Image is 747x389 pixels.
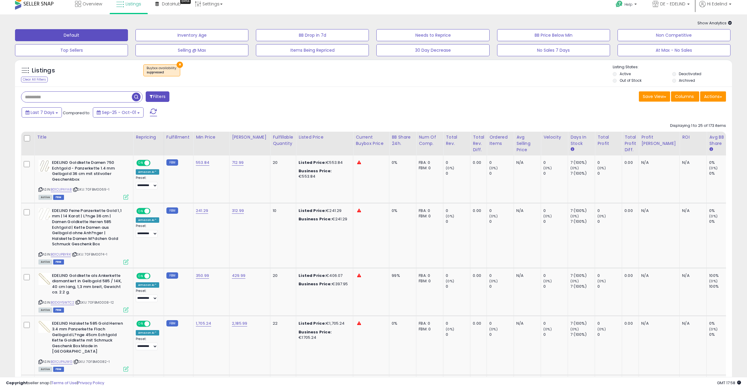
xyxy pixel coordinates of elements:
[641,134,677,147] div: Profit [PERSON_NAME]
[38,208,50,220] img: 41hYuWfxkuL._SL40_.jpg
[660,1,685,7] span: DE - EDELIND
[102,109,136,115] span: Sep-25 - Oct-01
[446,321,470,326] div: 0
[543,208,568,213] div: 0
[489,219,514,224] div: 0
[52,273,125,297] b: EDELIND Goldkette als Ankerkette diamantiert in Gelbgold 585 / 14K, 40 cm lang, 1,3 mm breit, Gew...
[31,109,54,115] span: Last 7 Days
[543,321,568,326] div: 0
[613,64,732,70] p: Listing States:
[707,1,727,7] span: Hi Edelind
[489,273,514,278] div: 0
[679,78,695,83] label: Archived
[446,171,470,176] div: 0
[446,284,470,289] div: 0
[273,208,291,213] div: 10
[620,78,642,83] label: Out of Stock
[446,214,454,219] small: (0%)
[166,207,178,214] small: FBM
[196,160,209,166] a: 553.84
[232,320,247,326] a: 2,185.99
[51,300,74,305] a: B0DGY5W7C2
[489,134,511,147] div: Ordered Items
[299,208,348,213] div: €241.29
[446,166,454,170] small: (0%)
[136,330,159,335] div: Amazon AI *
[392,160,411,165] div: 0%
[497,29,610,41] button: BB Price Below Min
[93,107,144,118] button: Sep-25 - Oct-01
[196,208,208,214] a: 241.29
[299,329,348,340] div: €1705.24
[150,273,159,278] span: OFF
[624,2,633,7] span: Help
[38,321,50,333] img: 41uIJLW+vGL._SL40_.jpg
[21,77,48,82] div: Clear All Filters
[473,134,484,153] div: Total Rev. Diff.
[489,279,498,283] small: (0%)
[618,44,730,56] button: At Max - No Sales
[446,134,468,147] div: Total Rev.
[299,208,326,213] b: Listed Price:
[497,44,610,56] button: No Sales 7 Days
[597,284,622,289] div: 0
[709,321,733,326] div: 0%
[489,327,498,332] small: (0%)
[137,321,144,326] span: ON
[137,208,144,213] span: ON
[299,160,348,165] div: €553.84
[38,160,50,172] img: 41bKfB2eheL._SL40_.jpg
[126,1,141,7] span: Listings
[38,259,52,265] span: All listings currently available for purchase on Amazon
[419,273,439,278] div: FBA: 0
[570,219,595,224] div: 7 (100%)
[256,44,369,56] button: Items Being Repriced
[419,326,439,332] div: FBM: 0
[489,321,514,326] div: 0
[516,160,536,165] div: N/A
[570,160,595,165] div: 7 (100%)
[446,208,470,213] div: 0
[73,187,109,192] span: | SKU: 70FBM0069-1
[196,273,209,279] a: 350.99
[516,273,536,278] div: N/A
[597,208,622,213] div: 0
[38,208,129,264] div: ASIN:
[570,327,579,332] small: (0%)
[489,332,514,337] div: 0
[543,171,568,176] div: 0
[150,161,159,166] span: OFF
[543,214,552,219] small: (0%)
[38,273,50,285] img: 41D2n1zW6fS._SL40_.jpg
[473,160,482,165] div: 0.00
[256,29,369,41] button: BB Drop in 7d
[166,272,178,279] small: FBM
[299,168,332,174] b: Business Price:
[597,166,606,170] small: (0%)
[446,327,454,332] small: (0%)
[299,216,348,222] div: €241.29
[709,273,733,278] div: 100%
[38,160,129,199] div: ASIN:
[709,284,733,289] div: 100%
[136,217,159,223] div: Amazon AI *
[136,289,159,302] div: Preset:
[709,219,733,224] div: 0%
[717,380,741,386] span: 2025-10-9 17:58 GMT
[135,44,248,56] button: Selling @ Max
[38,273,129,312] div: ASIN:
[543,279,552,283] small: (0%)
[392,273,411,278] div: 99%
[136,176,159,189] div: Preset:
[641,160,675,165] div: N/A
[709,134,731,147] div: Avg BB Share
[597,171,622,176] div: 0
[570,147,574,152] small: Days In Stock.
[299,216,332,222] b: Business Price:
[446,273,470,278] div: 0
[516,134,538,153] div: Avg Selling Price
[299,281,348,287] div: €397.95
[570,208,595,213] div: 7 (100%)
[679,71,701,76] label: Deactivated
[489,160,514,165] div: 0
